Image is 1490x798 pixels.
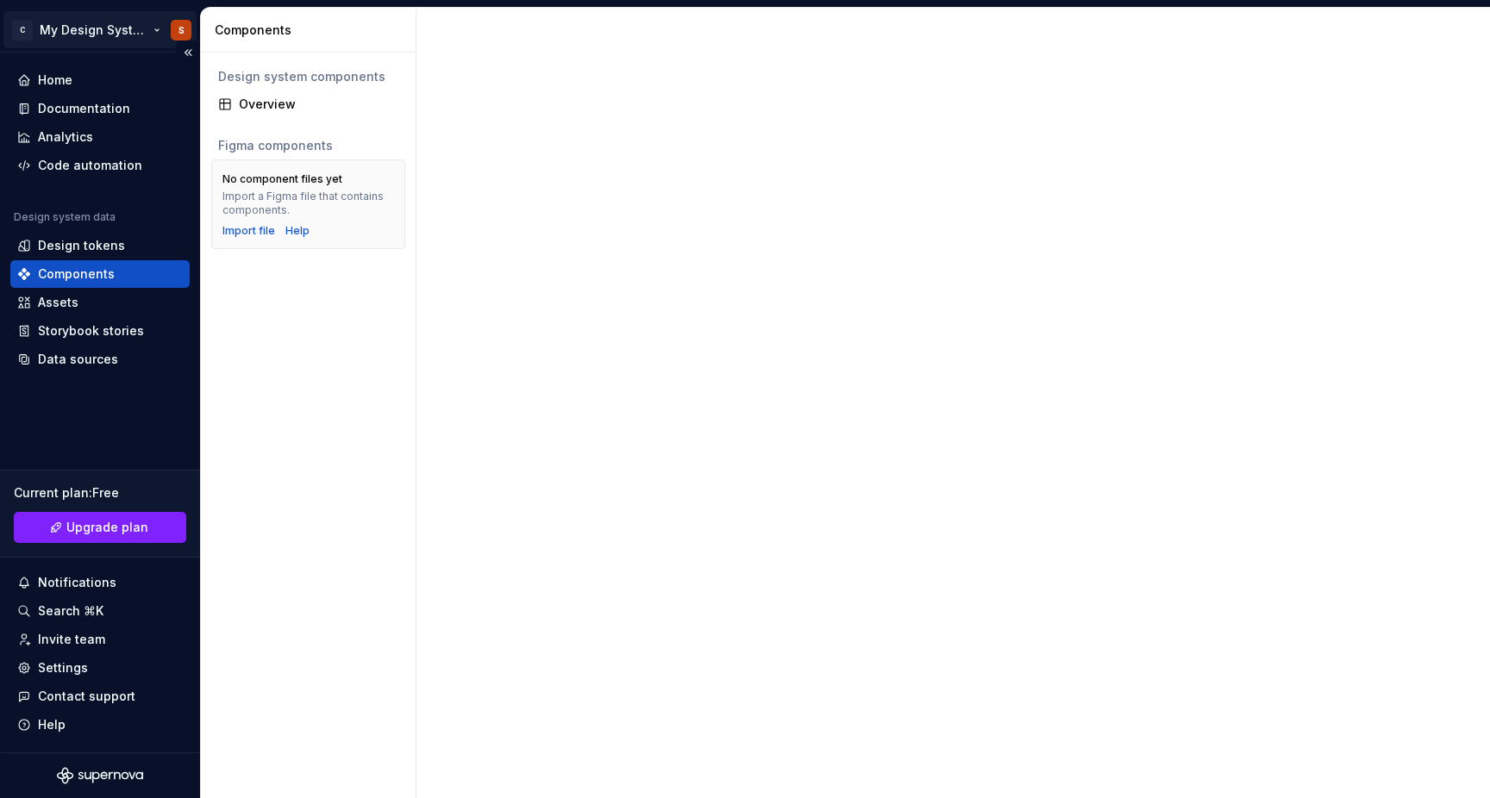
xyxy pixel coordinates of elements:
a: Design tokens [10,232,190,259]
div: Help [38,716,66,733]
div: Import a Figma file that contains components. [222,190,394,217]
div: S [178,23,185,37]
button: Import file [222,224,275,238]
a: Storybook stories [10,317,190,345]
a: Components [10,260,190,288]
div: Components [38,265,115,283]
a: Overview [211,90,405,118]
a: Code automation [10,152,190,179]
a: Help [285,224,310,238]
div: My Design System [40,22,150,39]
span: Upgrade plan [66,519,148,536]
div: Design tokens [38,237,125,254]
div: Assets [38,294,78,311]
div: Settings [38,659,88,676]
div: Contact support [38,688,135,705]
div: Analytics [38,128,93,146]
a: Data sources [10,346,190,373]
a: Documentation [10,95,190,122]
div: Components [215,22,409,39]
a: Upgrade plan [14,512,186,543]
div: Code automation [38,157,142,174]
a: Assets [10,289,190,316]
div: No component files yet [222,172,342,186]
div: Data sources [38,351,118,368]
div: Documentation [38,100,130,117]
div: C [12,20,33,41]
div: Storybook stories [38,322,144,340]
button: Help [10,711,190,739]
button: Contact support [10,683,190,710]
button: Notifications [10,569,190,596]
button: CMy Design SystemS [3,11,197,48]
div: Overview [239,96,398,113]
a: Home [10,66,190,94]
div: Current plan : Free [14,484,186,502]
button: Collapse sidebar [176,41,200,65]
div: Notifications [38,574,116,591]
a: Invite team [10,626,190,653]
svg: Supernova Logo [57,767,143,784]
div: Search ⌘K [38,602,103,620]
div: Figma components [218,137,398,154]
div: Design system components [218,68,398,85]
a: Analytics [10,123,190,151]
div: Design system data [14,210,116,224]
div: Invite team [38,631,105,648]
a: Settings [10,654,190,682]
div: Home [38,72,72,89]
button: Search ⌘K [10,597,190,625]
